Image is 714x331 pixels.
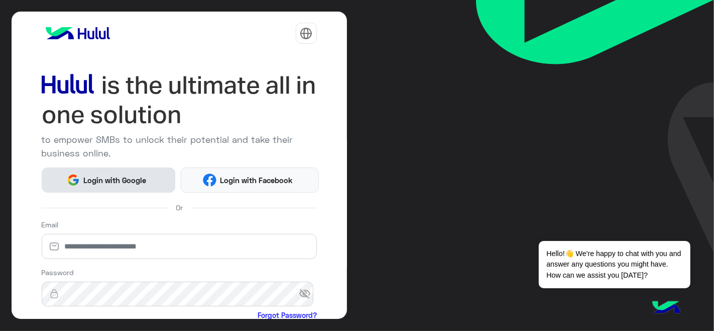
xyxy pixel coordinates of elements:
[42,267,74,278] label: Password
[42,23,114,43] img: logo
[42,289,67,299] img: lock
[216,175,297,186] span: Login with Facebook
[299,285,317,303] span: visibility_off
[300,27,312,40] img: tab
[42,241,67,252] img: email
[539,241,690,288] span: Hello!👋 We're happy to chat with you and answer any questions you might have. How can we assist y...
[203,174,216,187] img: Facebook
[649,291,684,326] img: hulul-logo.png
[42,168,176,192] button: Login with Google
[67,174,80,187] img: Google
[42,219,59,230] label: Email
[176,202,183,213] span: Or
[42,133,317,160] p: to empower SMBs to unlock their potential and take their business online.
[181,168,318,192] button: Login with Facebook
[80,175,150,186] span: Login with Google
[42,70,317,129] img: hululLoginTitle_EN.svg
[258,310,317,320] a: Forgot Password?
